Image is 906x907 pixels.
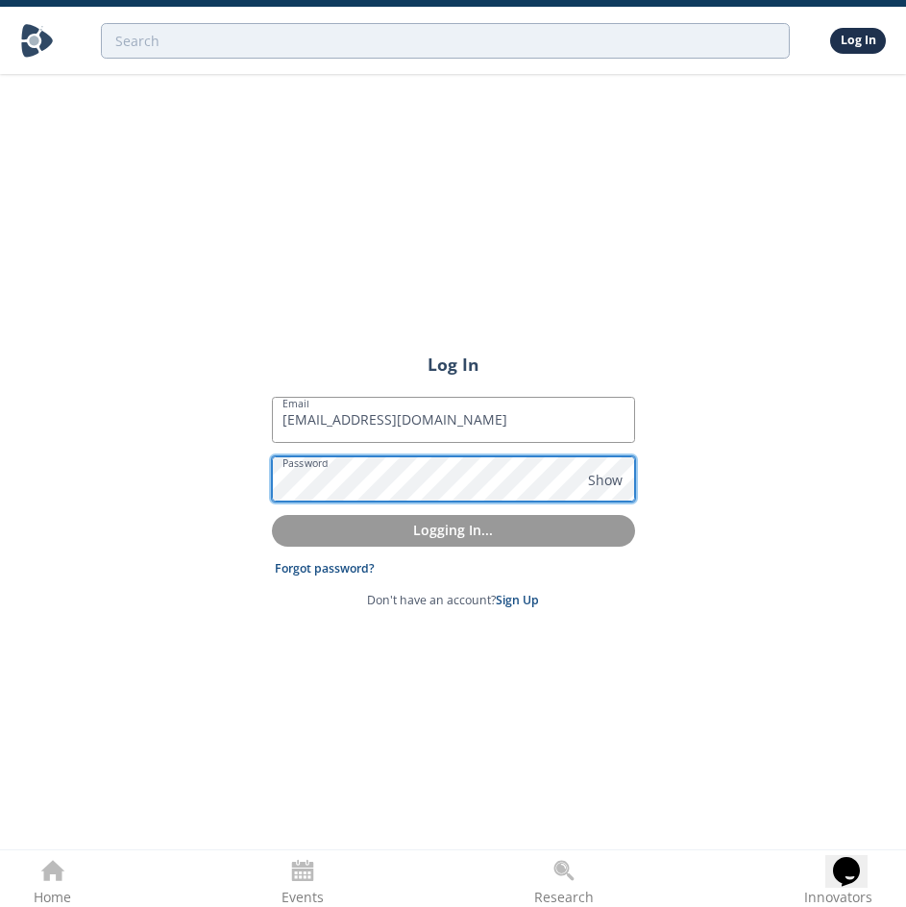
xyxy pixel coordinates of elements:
[367,592,539,609] p: Don't have an account?
[285,520,622,540] p: Logging In...
[825,830,887,888] iframe: chat widget
[282,396,309,411] label: Email
[282,455,329,471] label: Password
[20,24,54,58] img: Home
[272,515,635,547] button: Logging In...
[588,470,623,490] span: Show
[101,23,790,59] input: Advanced Search
[275,560,375,577] a: Forgot password?
[272,352,635,377] h2: Log In
[496,592,539,608] a: Sign Up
